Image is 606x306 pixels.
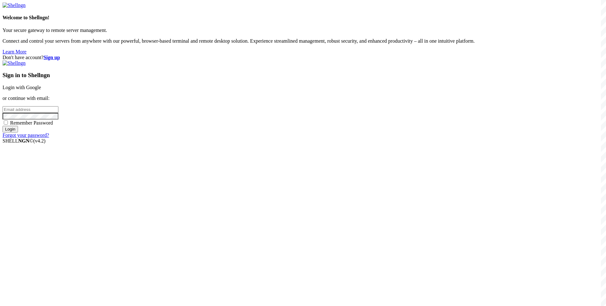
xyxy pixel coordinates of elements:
a: Learn More [3,49,27,54]
p: Your secure gateway to remote server management. [3,28,603,33]
a: Login with Google [3,85,41,90]
img: Shellngn [3,3,26,8]
a: Forgot your password? [3,132,49,138]
b: NGN [18,138,30,144]
input: Login [3,126,18,132]
h3: Sign in to Shellngn [3,72,603,79]
p: or continue with email: [3,95,603,101]
input: Remember Password [4,120,8,125]
span: 4.2.0 [33,138,46,144]
h4: Welcome to Shellngn! [3,15,603,21]
a: Sign up [44,55,60,60]
div: Don't have account? [3,55,603,60]
img: Shellngn [3,60,26,66]
p: Connect and control your servers from anywhere with our powerful, browser-based terminal and remo... [3,38,603,44]
span: Remember Password [10,120,53,125]
input: Email address [3,106,58,113]
span: SHELL © [3,138,45,144]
